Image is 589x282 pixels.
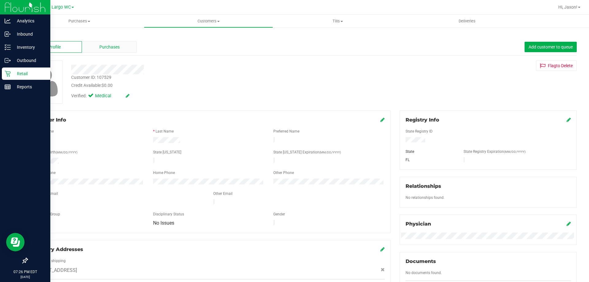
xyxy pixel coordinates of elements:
span: No documents found. [406,271,442,275]
span: No Issues [153,220,174,226]
label: Gender [273,211,285,217]
a: Deliveries [402,15,532,28]
label: No relationships found. [406,195,445,200]
span: Registry Info [406,117,439,123]
p: Inventory [11,44,48,51]
p: Inbound [11,30,48,38]
span: Purchases [99,44,120,50]
a: Customers [144,15,273,28]
span: Purchases [15,18,144,24]
inline-svg: Inbound [5,31,11,37]
inline-svg: Retail [5,71,11,77]
label: Other Phone [273,170,294,176]
button: Flagto Delete [536,60,577,71]
span: Documents [406,258,436,264]
span: (MM/DD/YYYY) [504,150,525,153]
span: Largo WC [52,5,71,10]
label: State Registry ID [406,129,433,134]
p: 07:26 PM EDT [3,269,48,275]
label: Preferred Name [273,129,299,134]
inline-svg: Analytics [5,18,11,24]
span: Customers [144,18,273,24]
label: Home Phone [153,170,175,176]
label: Disciplinary Status [153,211,184,217]
p: Outbound [11,57,48,64]
p: Retail [11,70,48,77]
div: Verified: [71,93,129,99]
span: Hi, Jaxon! [558,5,577,10]
inline-svg: Outbound [5,57,11,64]
a: Purchases [15,15,144,28]
div: Credit Available: [71,82,341,89]
label: Last Name [156,129,174,134]
p: [DATE] [3,275,48,279]
div: FL [401,157,459,163]
span: (MM/DD/YYYY) [56,151,77,154]
span: Profile [48,44,61,50]
label: Other Email [213,191,233,196]
a: Tills [273,15,402,28]
span: Add customer to queue [529,44,573,49]
inline-svg: Inventory [5,44,11,50]
span: Medical [95,93,120,99]
p: Analytics [11,17,48,25]
iframe: Resource center [6,233,25,251]
inline-svg: Reports [5,84,11,90]
span: Deliveries [450,18,484,24]
span: [STREET_ADDRESS] [33,267,77,274]
label: Date of Birth [35,149,77,155]
span: Delivery Addresses [33,246,83,252]
label: State Registry Expiration [464,149,525,154]
span: Relationships [406,183,441,189]
span: $0.00 [102,83,113,88]
div: Customer ID: 107529 [71,74,111,81]
div: State [401,149,459,154]
p: Reports [11,83,48,91]
button: Add customer to queue [525,42,577,52]
label: State [US_STATE] Expiration [273,149,341,155]
span: Tills [273,18,402,24]
span: Physician [406,221,431,227]
label: State [US_STATE] [153,149,181,155]
span: (MM/DD/YYYY) [319,151,341,154]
